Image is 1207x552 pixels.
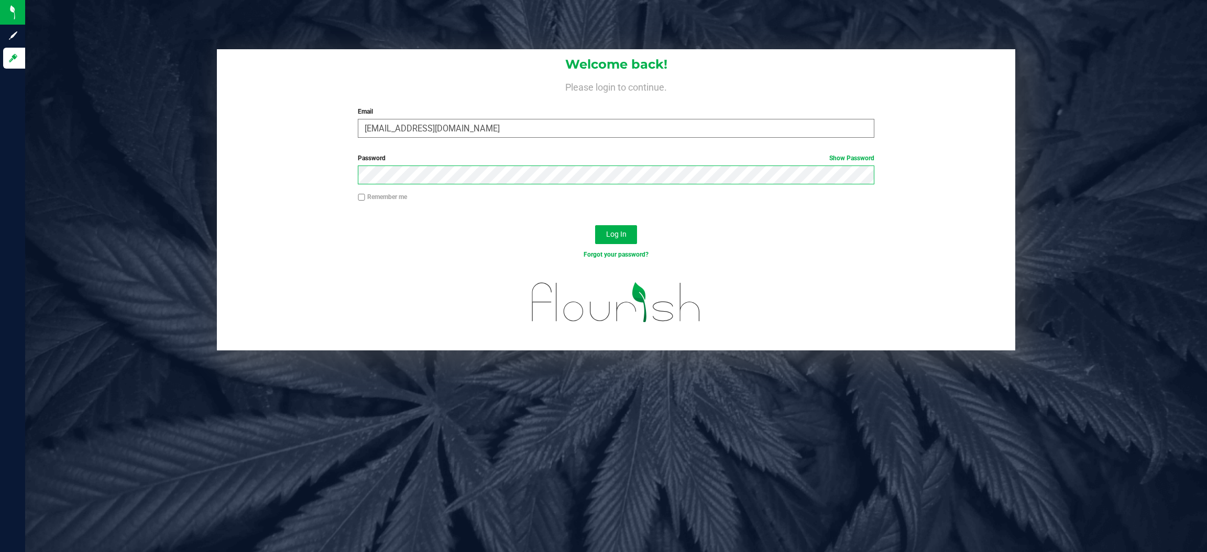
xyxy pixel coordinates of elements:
img: flourish_logo.svg [517,270,716,335]
h1: Welcome back! [217,58,1015,71]
h4: Please login to continue. [217,80,1015,92]
label: Email [358,107,874,116]
button: Log In [595,225,637,244]
a: Show Password [829,154,874,162]
a: Forgot your password? [584,251,649,258]
input: Remember me [358,194,365,201]
span: Password [358,154,386,162]
span: Log In [606,230,627,238]
label: Remember me [358,192,407,202]
inline-svg: Log in [8,53,18,63]
inline-svg: Sign up [8,30,18,41]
